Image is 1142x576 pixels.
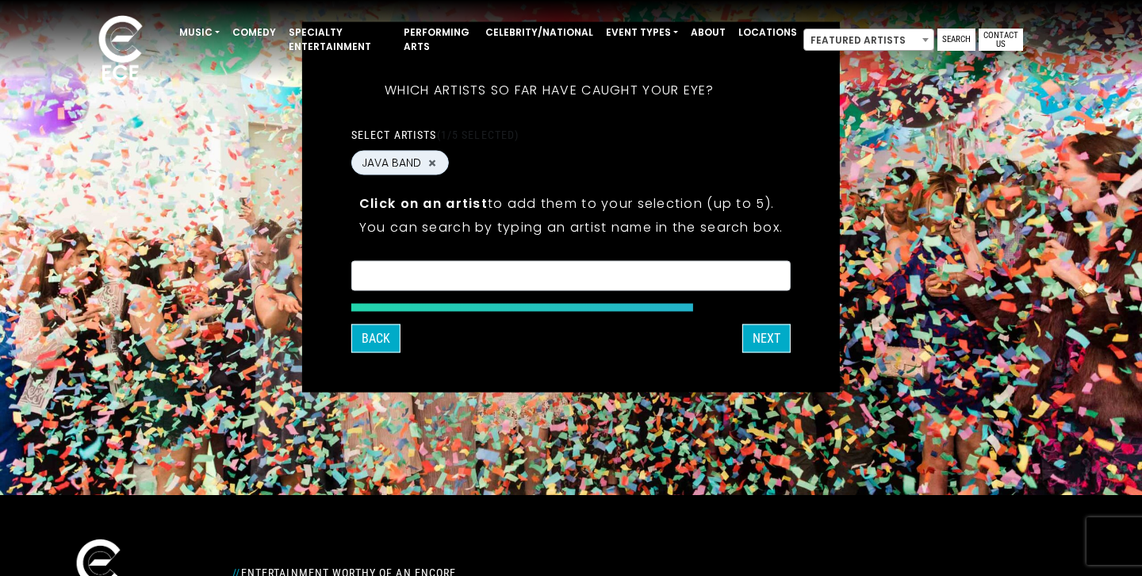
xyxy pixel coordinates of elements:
[359,217,783,237] p: You can search by typing an artist name in the search box.
[684,19,732,46] a: About
[600,19,684,46] a: Event Types
[803,29,934,51] span: Featured Artists
[359,194,783,213] p: to add them to your selection (up to 5).
[979,29,1023,51] a: Contact Us
[173,19,226,46] a: Music
[397,19,479,60] a: Performing Arts
[362,271,780,286] textarea: Search
[732,19,803,46] a: Locations
[351,128,519,142] label: Select artists
[81,11,160,88] img: ece_new_logo_whitev2-1.png
[479,19,600,46] a: Celebrity/National
[742,324,791,353] button: Next
[426,156,439,170] button: Remove JAVA BAND
[804,29,933,52] span: Featured Artists
[282,19,397,60] a: Specialty Entertainment
[937,29,975,51] a: Search
[437,129,519,141] span: (1/5 selected)
[226,19,282,46] a: Comedy
[351,324,400,353] button: Back
[362,155,421,171] span: JAVA BAND
[359,194,488,213] strong: Click on an artist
